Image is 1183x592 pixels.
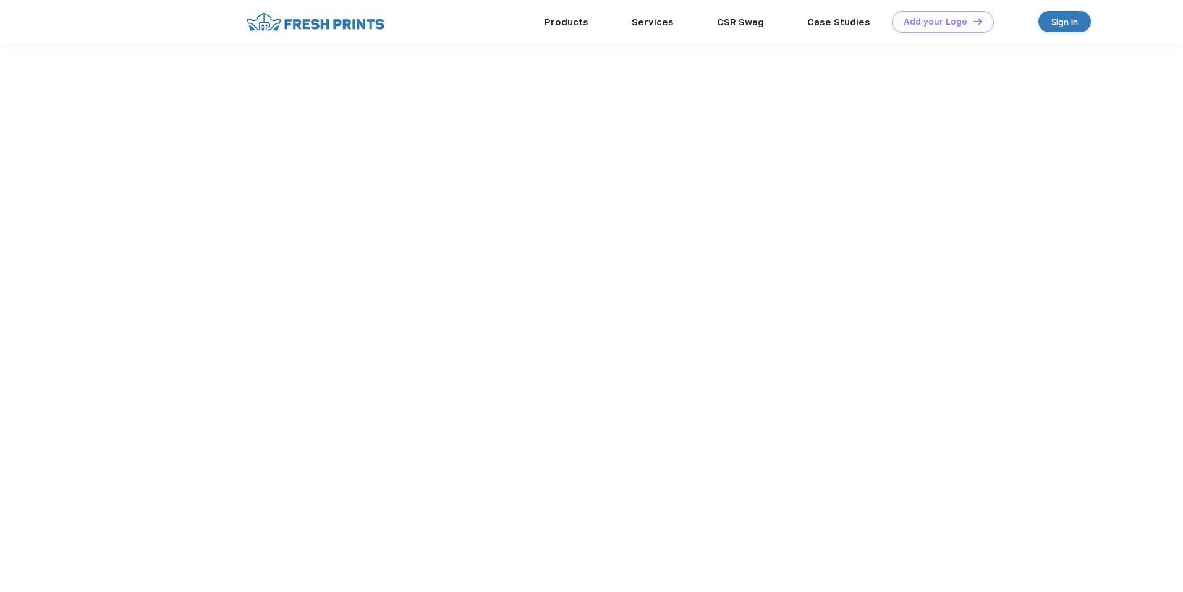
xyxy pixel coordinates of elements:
[243,11,388,33] img: fo%20logo%202.webp
[545,17,588,28] a: Products
[973,18,982,25] img: DT
[1038,11,1091,32] a: Sign in
[1051,15,1078,29] div: Sign in
[904,17,967,27] div: Add your Logo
